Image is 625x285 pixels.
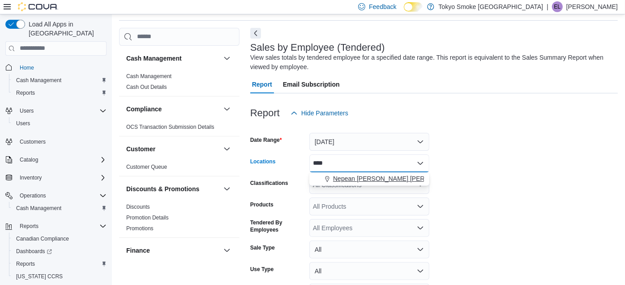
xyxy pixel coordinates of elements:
[16,248,52,255] span: Dashboards
[9,258,110,270] button: Reports
[126,145,220,153] button: Customer
[16,205,61,212] span: Cash Management
[222,104,232,114] button: Compliance
[16,172,45,183] button: Inventory
[252,75,272,93] span: Report
[16,62,38,73] a: Home
[126,145,155,153] h3: Customer
[126,246,150,255] h3: Finance
[16,190,50,201] button: Operations
[9,87,110,99] button: Reports
[126,225,154,232] span: Promotions
[20,223,39,230] span: Reports
[119,71,240,96] div: Cash Management
[309,262,429,280] button: All
[250,108,280,118] h3: Report
[13,259,107,269] span: Reports
[283,75,340,93] span: Email Subscription
[250,53,613,72] div: View sales totals by tendered employee for a specified date range. This report is equivalent to t...
[13,88,107,98] span: Reports
[16,77,61,84] span: Cash Management
[250,28,261,39] button: Next
[20,107,34,114] span: Users
[13,271,66,282] a: [US_STATE] CCRS
[417,203,424,210] button: Open list of options
[13,271,107,282] span: Washington CCRS
[250,244,275,251] label: Sale Type
[126,225,154,232] a: Promotions
[119,122,240,136] div: Compliance
[9,232,110,245] button: Canadian Compliance
[309,172,429,185] button: Nepean [PERSON_NAME] [PERSON_NAME]
[20,138,46,145] span: Customers
[9,202,110,215] button: Cash Management
[16,154,42,165] button: Catalog
[126,105,220,114] button: Compliance
[333,174,462,183] span: Nepean [PERSON_NAME] [PERSON_NAME]
[9,74,110,87] button: Cash Management
[126,215,169,221] a: Promotion Details
[554,1,561,12] span: EL
[13,246,107,257] span: Dashboards
[13,118,107,129] span: Users
[126,73,171,80] span: Cash Management
[222,144,232,154] button: Customer
[2,135,110,148] button: Customers
[20,64,34,71] span: Home
[18,2,58,11] img: Cova
[16,260,35,267] span: Reports
[126,83,167,91] span: Cash Out Details
[13,246,56,257] a: Dashboards
[16,154,107,165] span: Catalog
[126,124,214,130] a: OCS Transaction Submission Details
[20,192,46,199] span: Operations
[9,270,110,283] button: [US_STATE] CCRS
[16,62,107,73] span: Home
[547,1,548,12] p: |
[250,219,306,233] label: Tendered By Employees
[126,54,182,63] h3: Cash Management
[25,20,107,38] span: Load All Apps in [GEOGRAPHIC_DATA]
[119,162,240,176] div: Customer
[417,160,424,167] button: Close list of options
[2,220,110,232] button: Reports
[16,89,35,96] span: Reports
[126,164,167,170] a: Customer Queue
[126,73,171,79] a: Cash Management
[250,42,385,53] h3: Sales by Employee (Tendered)
[222,184,232,194] button: Discounts & Promotions
[20,174,42,181] span: Inventory
[20,156,38,163] span: Catalog
[126,163,167,171] span: Customer Queue
[404,2,423,12] input: Dark Mode
[16,221,107,232] span: Reports
[301,109,348,118] span: Hide Parameters
[13,259,39,269] a: Reports
[13,75,65,86] a: Cash Management
[309,133,429,151] button: [DATE]
[2,189,110,202] button: Operations
[126,246,220,255] button: Finance
[222,53,232,64] button: Cash Management
[126,204,150,210] a: Discounts
[2,105,110,117] button: Users
[9,117,110,130] button: Users
[369,2,396,11] span: Feedback
[309,172,429,185] div: Choose from the following options
[16,221,42,232] button: Reports
[2,171,110,184] button: Inventory
[439,1,544,12] p: Tokyo Smoke [GEOGRAPHIC_DATA]
[119,202,240,237] div: Discounts & Promotions
[16,172,107,183] span: Inventory
[287,104,352,122] button: Hide Parameters
[309,241,429,259] button: All
[126,105,162,114] h3: Compliance
[16,273,63,280] span: [US_STATE] CCRS
[2,153,110,166] button: Catalog
[13,75,107,86] span: Cash Management
[13,203,65,214] a: Cash Management
[250,180,288,187] label: Classifications
[9,245,110,258] a: Dashboards
[250,266,274,273] label: Use Type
